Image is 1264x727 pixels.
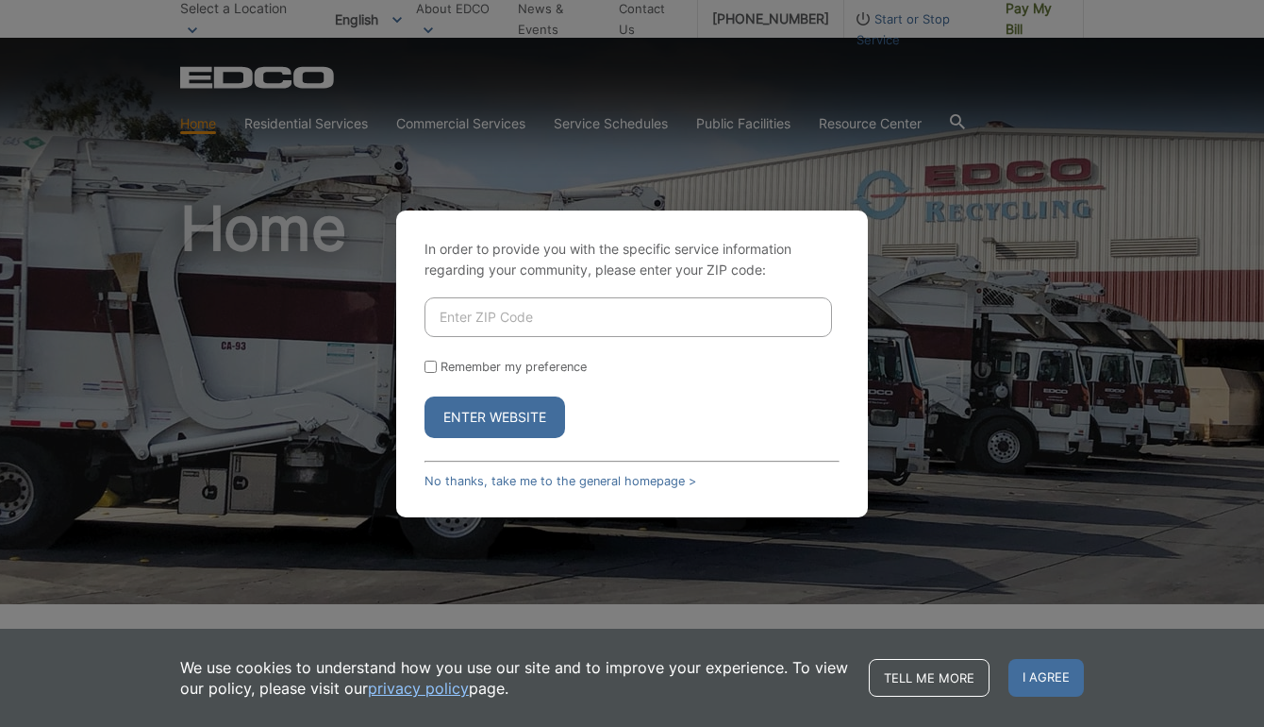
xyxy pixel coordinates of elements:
p: We use cookies to understand how you use our site and to improve your experience. To view our pol... [180,657,850,699]
p: In order to provide you with the specific service information regarding your community, please en... [424,239,840,280]
span: I agree [1008,659,1084,697]
a: No thanks, take me to the general homepage > [424,474,696,488]
a: privacy policy [368,678,469,699]
input: Enter ZIP Code [424,297,832,337]
button: Enter Website [424,397,565,438]
label: Remember my preference [441,360,587,374]
a: Tell me more [869,659,990,697]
